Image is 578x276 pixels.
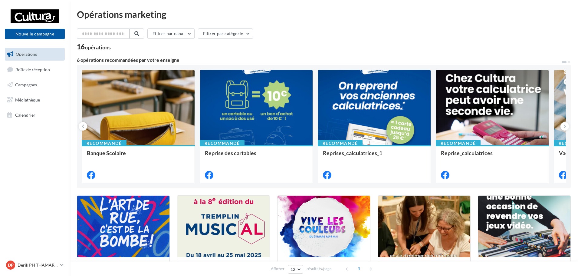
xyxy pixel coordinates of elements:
[307,266,332,272] span: résultats/page
[15,112,35,117] span: Calendrier
[205,150,256,156] span: Reprise des cartables
[4,48,66,61] a: Opérations
[4,109,66,121] a: Calendrier
[85,45,111,50] div: opérations
[15,82,37,87] span: Campagnes
[5,29,65,39] button: Nouvelle campagne
[291,267,296,272] span: 12
[288,265,303,274] button: 12
[323,150,382,156] span: Reprises_calculatrices_1
[5,259,65,271] a: DP Derik PH THAMARET
[436,140,481,147] div: Recommandé
[82,140,126,147] div: Recommandé
[15,97,40,102] span: Médiathèque
[271,266,284,272] span: Afficher
[87,150,126,156] span: Banque Scolaire
[4,94,66,106] a: Médiathèque
[77,58,561,62] div: 6 opérations recommandées par votre enseigne
[354,264,364,274] span: 1
[4,63,66,76] a: Boîte de réception
[8,262,14,268] span: DP
[147,28,195,39] button: Filtrer par canal
[318,140,363,147] div: Recommandé
[18,262,58,268] p: Derik PH THAMARET
[15,67,50,72] span: Boîte de réception
[198,28,253,39] button: Filtrer par catégorie
[4,78,66,91] a: Campagnes
[200,140,245,147] div: Recommandé
[77,10,571,19] div: Opérations marketing
[77,44,111,50] div: 16
[16,52,37,57] span: Opérations
[441,150,493,156] span: Reprise_calculatrices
